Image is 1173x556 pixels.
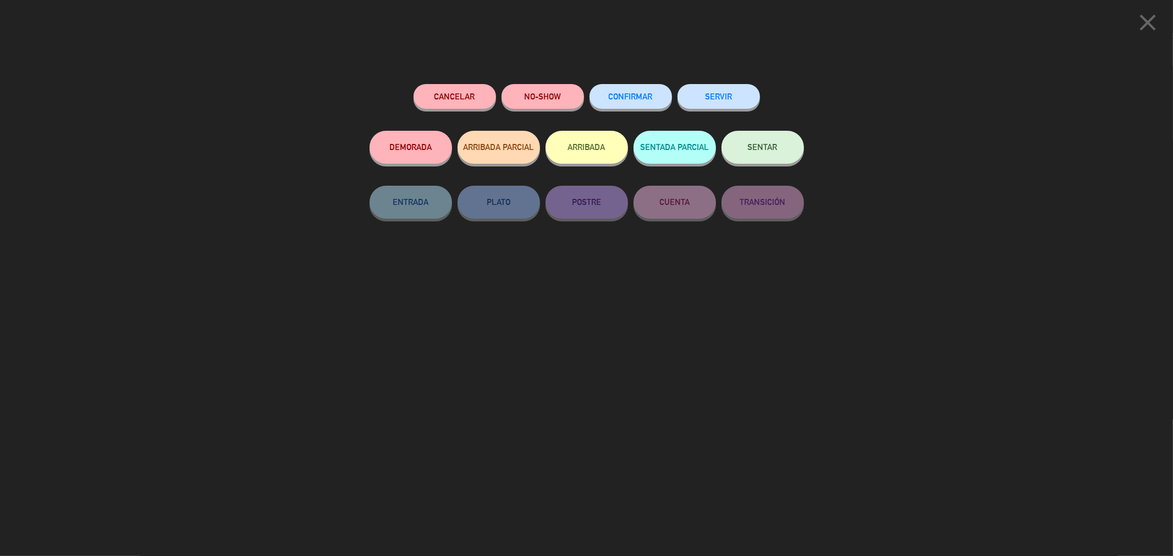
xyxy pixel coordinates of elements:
[634,186,716,219] button: CUENTA
[748,142,778,152] span: SENTAR
[502,84,584,109] button: NO-SHOW
[463,142,534,152] span: ARRIBADA PARCIAL
[590,84,672,109] button: CONFIRMAR
[546,186,628,219] button: POSTRE
[458,186,540,219] button: PLATO
[458,131,540,164] button: ARRIBADA PARCIAL
[722,186,804,219] button: TRANSICIÓN
[546,131,628,164] button: ARRIBADA
[370,186,452,219] button: ENTRADA
[678,84,760,109] button: SERVIR
[414,84,496,109] button: Cancelar
[609,92,653,101] span: CONFIRMAR
[634,131,716,164] button: SENTADA PARCIAL
[370,131,452,164] button: DEMORADA
[1134,9,1161,36] i: close
[722,131,804,164] button: SENTAR
[1131,8,1165,41] button: close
